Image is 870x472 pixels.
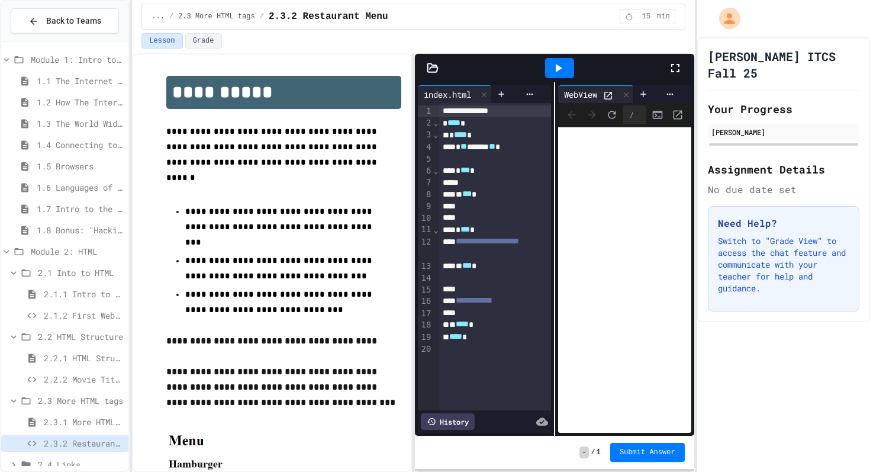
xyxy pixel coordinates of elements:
[44,288,124,300] span: 2.1.1 Intro to HTML
[418,105,433,117] div: 1
[418,153,433,165] div: 5
[708,48,859,81] h1: [PERSON_NAME] ITCS Fall 25
[558,127,691,434] iframe: Web Preview
[260,12,264,21] span: /
[37,203,124,215] span: 1.7 Intro to the Web Review
[563,106,581,124] span: Back
[44,437,124,449] span: 2.3.2 Restaurant Menu
[418,261,433,272] div: 13
[433,225,439,235] span: Fold line
[418,284,433,296] div: 15
[579,447,588,458] span: -
[669,106,687,124] button: Open in new tab
[418,343,433,355] div: 20
[37,75,124,87] span: 1.1 The Internet and its Impact on Society
[418,117,433,129] div: 2
[185,33,222,49] button: Grade
[603,106,621,124] button: Refresh
[421,413,475,430] div: History
[37,224,124,236] span: 1.8 Bonus: "Hacking" The Web
[597,448,601,457] span: 1
[708,182,859,197] div: No due date set
[38,458,124,471] span: 2.4 Links
[418,88,477,101] div: index.html
[141,33,182,49] button: Lesson
[152,12,165,21] span: ...
[418,165,433,177] div: 6
[37,160,124,172] span: 1.5 Browsers
[708,161,859,178] h2: Assignment Details
[178,12,255,21] span: 2.3 More HTML tags
[558,85,634,103] div: WebView
[44,309,124,322] span: 2.1.2 First Webpage
[583,106,601,124] span: Forward
[558,88,603,101] div: WebView
[418,85,492,103] div: index.html
[11,8,119,34] button: Back to Teams
[711,127,856,137] div: [PERSON_NAME]
[637,12,656,21] span: 15
[418,213,433,224] div: 10
[433,130,439,139] span: Fold line
[657,12,670,21] span: min
[31,245,124,258] span: Module 2: HTML
[418,224,433,236] div: 11
[418,308,433,320] div: 17
[44,373,124,386] span: 2.2.2 Movie Title
[418,189,433,201] div: 8
[31,53,124,66] span: Module 1: Intro to the Web
[418,201,433,213] div: 9
[44,416,124,428] span: 2.3.1 More HTML Tags
[433,118,439,127] span: Fold line
[169,12,173,21] span: /
[433,166,439,175] span: Fold line
[38,266,124,279] span: 2.1 Into to HTML
[46,15,101,27] span: Back to Teams
[623,105,646,124] div: /
[418,177,433,189] div: 7
[38,330,124,343] span: 2.2 HTML Structure
[37,117,124,130] span: 1.3 The World Wide Web
[418,129,433,141] div: 3
[707,5,743,32] div: My Account
[418,296,433,307] div: 16
[44,352,124,364] span: 2.2.1 HTML Structure
[610,443,685,462] button: Submit Answer
[718,235,849,294] p: Switch to "Grade View" to access the chat feature and communicate with your teacher for help and ...
[37,181,124,194] span: 1.6 Languages of the Web
[708,101,859,117] h2: Your Progress
[38,394,124,407] span: 2.3 More HTML tags
[649,106,666,124] button: Console
[418,272,433,284] div: 14
[718,216,849,230] h3: Need Help?
[418,319,433,331] div: 18
[37,96,124,108] span: 1.2 How The Internet Works
[37,139,124,151] span: 1.4 Connecting to a Website
[269,9,388,24] span: 2.3.2 Restaurant Menu
[591,448,595,457] span: /
[418,236,433,261] div: 12
[418,332,433,343] div: 19
[620,448,675,457] span: Submit Answer
[418,142,433,153] div: 4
